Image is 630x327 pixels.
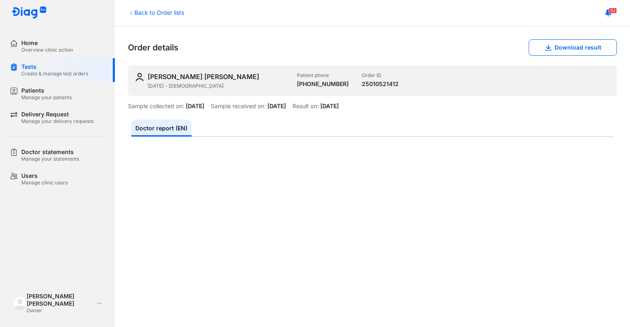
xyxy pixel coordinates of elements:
[148,72,259,81] div: [PERSON_NAME] [PERSON_NAME]
[297,72,349,79] div: Patient phone
[320,102,339,110] div: [DATE]
[21,94,72,101] div: Manage your patients
[292,102,319,110] div: Result on:
[21,63,88,70] div: Tests
[11,7,47,19] img: logo
[21,118,94,125] div: Manage your delivery requests
[21,70,88,77] div: Create & manage test orders
[148,83,290,89] div: [DATE] - [DEMOGRAPHIC_DATA]
[128,39,617,56] div: Order details
[362,72,399,79] div: Order ID
[21,39,73,47] div: Home
[13,296,27,310] img: logo
[128,8,184,17] div: Back to Order lists
[128,102,184,110] div: Sample collected on:
[21,47,73,53] div: Overview clinic action
[21,172,68,179] div: Users
[297,80,349,88] div: [PHONE_NUMBER]
[609,8,617,14] span: 112
[21,148,79,156] div: Doctor statements
[27,293,94,307] div: [PERSON_NAME] [PERSON_NAME]
[21,156,79,162] div: Manage your statements
[267,102,286,110] div: [DATE]
[135,72,144,82] img: user-icon
[21,179,68,186] div: Manage clinic users
[186,102,204,110] div: [DATE]
[21,111,94,118] div: Delivery Request
[211,102,266,110] div: Sample received on:
[131,120,192,136] a: Doctor report (EN)
[27,307,94,314] div: Owner
[529,39,617,56] button: Download result
[362,80,399,88] div: 25010521412
[21,87,72,94] div: Patients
